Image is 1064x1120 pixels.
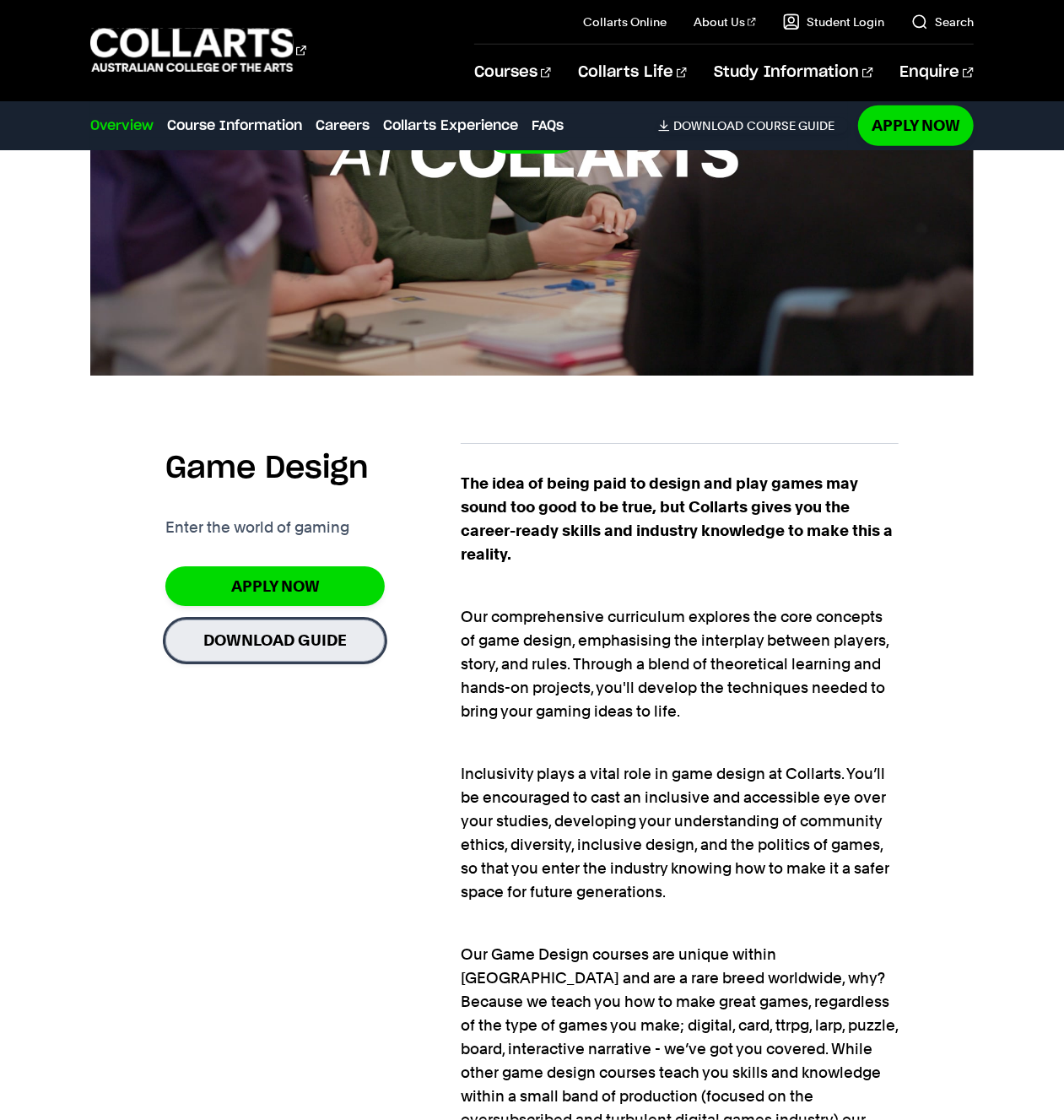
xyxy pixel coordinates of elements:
span: Download [673,118,743,133]
a: Download Guide [165,620,385,661]
a: Overview [90,116,154,136]
a: Collarts Life [578,45,687,100]
strong: The idea of being paid to design and play games may sound too good to be true, but Collarts gives... [461,474,893,563]
p: Our comprehensive curriculum explores the core concepts of game design, emphasising the interplay... [461,582,899,723]
a: Enquire [900,45,974,100]
a: Careers [316,116,370,136]
a: Apply Now [858,106,974,145]
a: DownloadCourse Guide [658,118,848,133]
a: About Us [694,14,756,30]
a: Courses [474,45,551,100]
a: Study Information [714,45,872,100]
div: Go to homepage [90,26,306,74]
p: Enter the world of gaming [165,516,349,539]
a: Student Login [783,14,884,30]
a: Course Information [167,116,302,136]
a: Collarts Online [583,14,667,30]
a: Search [911,14,974,30]
a: Collarts Experience [383,116,518,136]
p: Inclusivity plays a vital role in game design at Collarts. You’ll be encouraged to cast an inclus... [461,739,899,904]
a: FAQs [532,116,564,136]
a: Apply Now [165,566,385,606]
h2: Game Design [165,450,369,487]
